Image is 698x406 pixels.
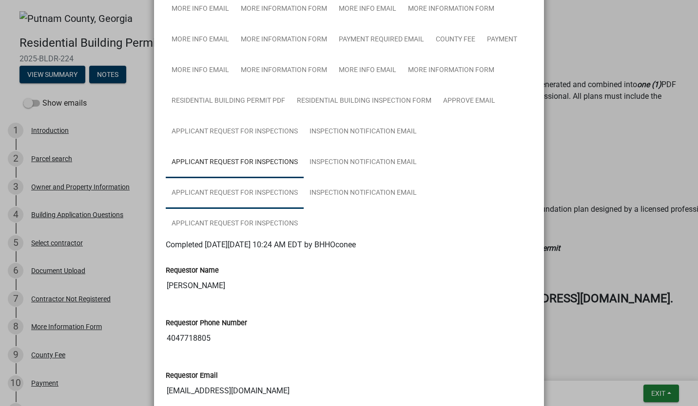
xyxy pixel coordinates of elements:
[166,24,235,55] a: More Info Email
[304,147,423,178] a: Inspection Notification Email
[166,240,356,249] span: Completed [DATE][DATE] 10:24 AM EDT by BHHOconee
[166,55,235,86] a: More Info Email
[166,208,304,240] a: Applicant Request for Inspections
[481,24,523,55] a: Payment
[166,372,218,379] label: Requestor Email
[166,86,291,117] a: Residential Building Permit PDF
[304,178,423,209] a: Inspection Notification Email
[166,267,219,274] label: Requestor Name
[166,147,304,178] a: Applicant Request for Inspections
[235,24,333,55] a: More Information Form
[402,55,500,86] a: More Information Form
[291,86,437,117] a: Residential Building Inspection Form
[437,86,501,117] a: Approve Email
[166,320,247,327] label: Requestor Phone Number
[430,24,481,55] a: County Fee
[304,116,423,148] a: Inspection Notification Email
[166,116,304,148] a: Applicant Request for Inspections
[166,178,304,209] a: Applicant Request for Inspections
[333,24,430,55] a: Payment Required Email
[333,55,402,86] a: More Info Email
[235,55,333,86] a: More Information Form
